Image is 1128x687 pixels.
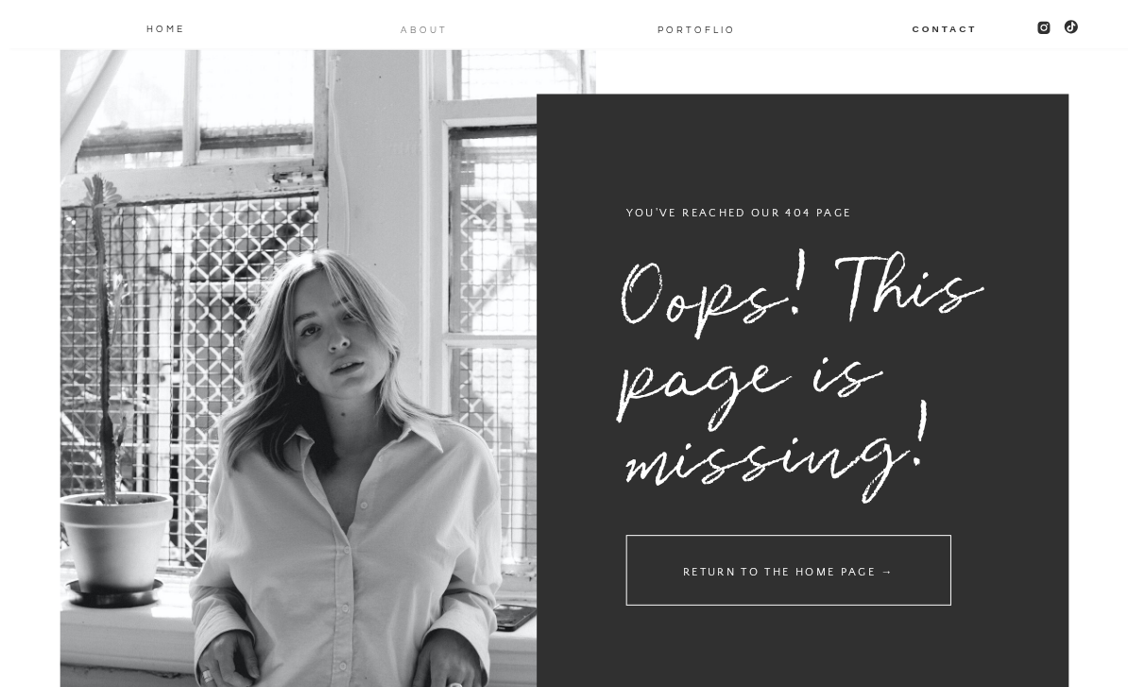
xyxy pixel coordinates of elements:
[145,20,186,35] a: Home
[400,21,449,36] a: About
[651,21,744,36] a: PORTOFLIO
[626,202,897,223] h3: you've reached our 404 page
[626,535,951,606] a: return to the home page →
[617,248,1002,533] h1: Oops! This page is missing!
[911,20,979,35] a: Contact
